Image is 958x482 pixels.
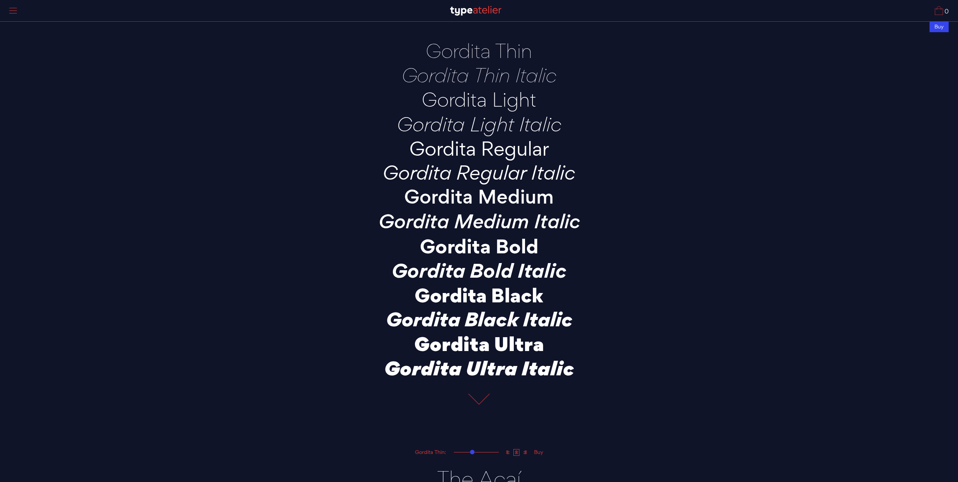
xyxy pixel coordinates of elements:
p: Gordita Medium [348,187,610,207]
p: Gordita Black [348,284,610,305]
div: Gordita Thin: [412,449,449,455]
span: 0 [943,9,949,15]
p: Gordita Ultra [348,333,610,354]
p: Gordita Black Italic [348,309,610,329]
p: Gordita Thin Italic [348,65,610,85]
p: Gordita Thin [348,40,610,61]
div: Buy [930,21,949,32]
p: Gordita Regular Italic [348,162,610,183]
p: Gordita Light [348,89,610,110]
img: Cart_Icon.svg [935,6,943,15]
a: 0 [935,6,949,15]
img: TA_Logo.svg [450,6,501,16]
p: Gordita Regular [348,138,610,159]
div: Buy [531,449,546,455]
p: Gordita Medium Italic [348,211,610,232]
p: Gordita Bold [348,236,610,256]
p: Gordita Bold Italic [348,260,610,281]
p: Gordita Ultra Italic [348,357,610,378]
p: Gordita Light Italic [348,114,610,134]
